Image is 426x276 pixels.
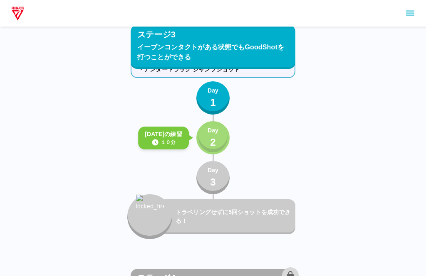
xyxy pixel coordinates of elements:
p: Day [208,126,218,135]
p: [DATE]の練習 [145,130,182,139]
p: 1 [210,95,216,110]
p: イーブンコンタクトがある状態でもGoodShotを打つことができる [137,42,289,62]
p: Day [208,86,218,95]
img: dummy [10,5,25,22]
p: １０分 [161,139,176,146]
p: ・アンダードラッグ ジャンプショット [138,65,288,74]
img: locked_fire_icon [136,195,164,229]
p: トラベリングせずに5回ショットを成功できる！ [176,208,292,225]
button: Day3 [196,161,230,194]
p: ステージ3 [137,28,176,41]
p: Day [208,166,218,175]
button: locked_fire_icon [127,194,172,239]
button: sidemenu [403,6,417,20]
button: Day1 [196,81,230,115]
button: Day2 [196,121,230,154]
p: 2 [210,135,216,150]
p: 3 [210,175,216,190]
